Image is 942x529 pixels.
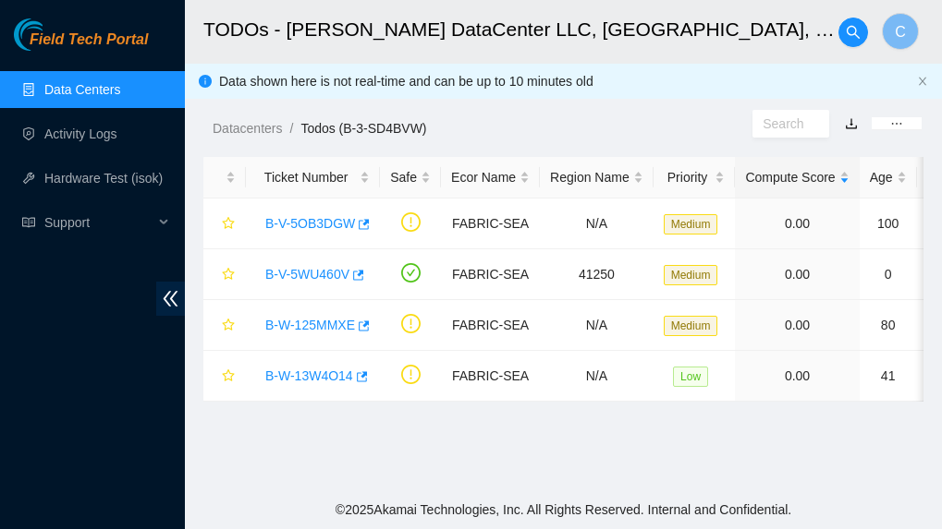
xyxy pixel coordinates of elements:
td: FABRIC-SEA [441,300,540,351]
td: 80 [860,300,917,351]
a: Todos (B-3-SD4BVW) [300,121,426,136]
span: ellipsis [890,117,903,130]
td: N/A [540,198,654,249]
td: N/A [540,351,654,402]
span: Medium [664,214,718,234]
button: star [214,361,236,391]
td: 0.00 [735,249,859,300]
span: Field Tech Portal [30,31,148,49]
button: close [917,76,928,88]
td: 0.00 [735,300,859,351]
span: exclamation-circle [401,212,421,232]
button: star [214,310,236,340]
span: double-left [156,282,185,316]
a: download [845,116,858,131]
a: B-V-5WU460V [265,267,349,282]
a: Datacenters [213,121,282,136]
span: Support [44,204,153,241]
span: star [222,319,235,333]
button: star [214,259,236,289]
td: 0.00 [735,198,859,249]
span: exclamation-circle [401,314,421,333]
td: 0.00 [735,351,859,402]
span: Medium [664,265,718,285]
span: star [222,268,235,283]
td: FABRIC-SEA [441,249,540,300]
button: C [882,13,919,50]
span: star [222,369,235,384]
span: search [839,25,867,40]
td: 41 [860,351,917,402]
span: / [289,121,293,136]
button: star [214,209,236,238]
span: exclamation-circle [401,365,421,384]
span: Medium [664,316,718,336]
span: close [917,76,928,87]
td: 41250 [540,249,654,300]
footer: © 2025 Akamai Technologies, Inc. All Rights Reserved. Internal and Confidential. [185,490,942,529]
button: download [831,109,872,138]
a: Data Centers [44,82,120,97]
a: B-W-125MMXE [265,318,355,332]
span: star [222,217,235,232]
span: read [22,216,35,229]
a: B-V-5OB3DGW [265,216,355,231]
td: 0 [860,249,917,300]
a: Hardware Test (isok) [44,171,163,186]
input: Search [763,114,804,134]
a: Akamai TechnologiesField Tech Portal [14,33,148,57]
td: N/A [540,300,654,351]
a: Activity Logs [44,126,117,141]
img: Akamai Technologies [14,18,93,51]
td: FABRIC-SEA [441,198,540,249]
span: C [895,20,906,43]
a: B-W-13W4O14 [265,368,353,383]
td: 100 [860,198,917,249]
td: FABRIC-SEA [441,351,540,402]
span: check-circle [401,263,421,283]
span: Low [673,367,708,387]
button: search [838,18,868,47]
